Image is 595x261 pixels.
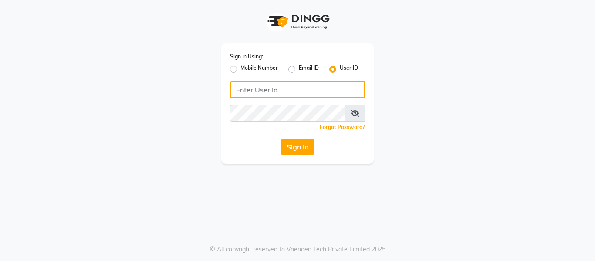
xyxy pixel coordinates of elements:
[240,64,278,75] label: Mobile Number
[230,81,365,98] input: Username
[230,53,263,61] label: Sign In Using:
[230,105,345,122] input: Username
[340,64,358,75] label: User ID
[281,139,314,155] button: Sign In
[263,9,332,34] img: logo1.svg
[320,124,365,130] a: Forgot Password?
[299,64,319,75] label: Email ID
